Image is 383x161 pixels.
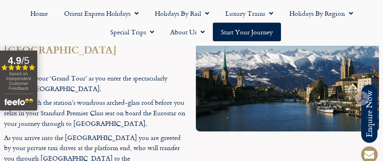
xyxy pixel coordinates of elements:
[162,23,213,41] a: About Us
[4,35,188,55] h2: Day 1 – By rail to [GEOGRAPHIC_DATA]
[147,4,217,23] a: Holidays by Rail
[4,4,379,41] nav: Menu
[281,4,361,23] a: Holidays by Region
[102,23,162,41] a: Special Trips
[56,4,147,23] a: Orient Express Holidays
[4,97,188,129] p: Stroll beneath the station’s wondrous arched-glass roof before you relax in your Standard Premier...
[4,63,188,94] p: You begin your ‘Grand Tour’ as you enter the spectacularly restored [GEOGRAPHIC_DATA].
[22,4,56,23] a: Home
[217,4,281,23] a: Luxury Trains
[213,23,281,41] a: Start your Journey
